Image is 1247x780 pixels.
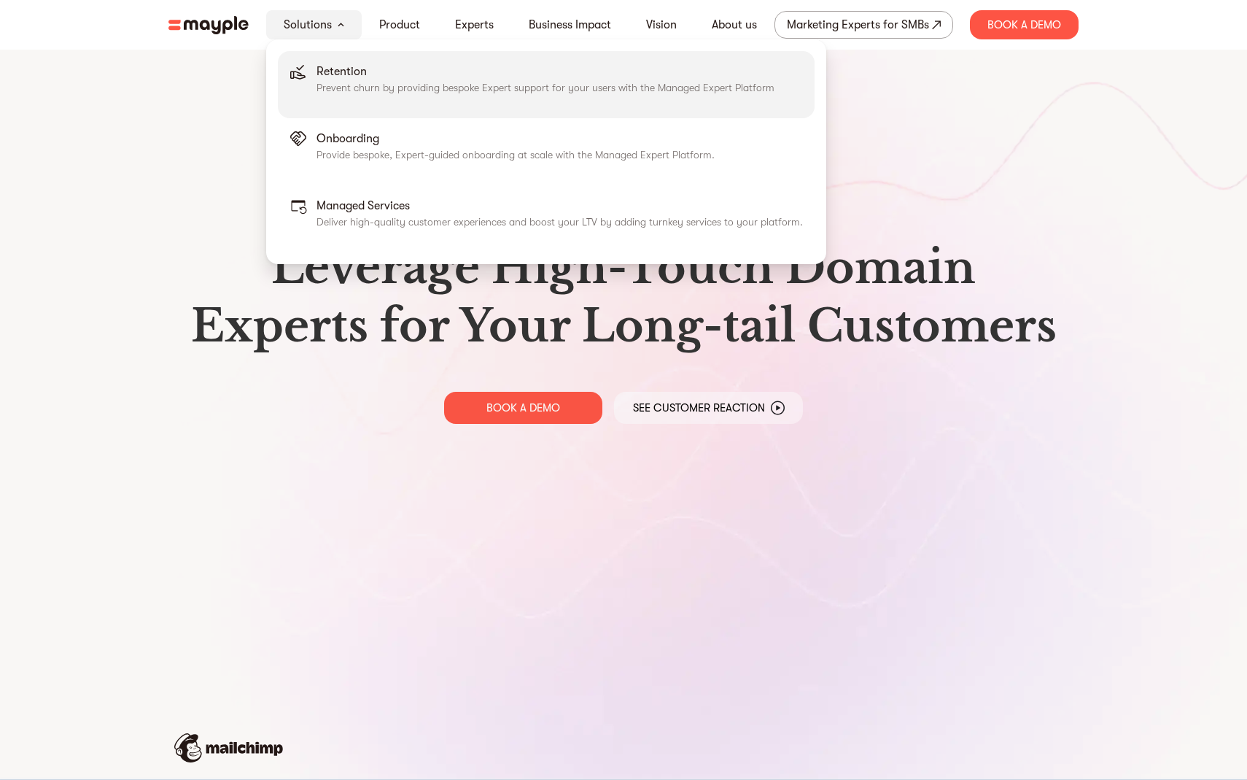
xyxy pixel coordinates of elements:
[444,392,602,424] a: BOOK A DEMO
[633,401,765,415] p: See Customer Reaction
[174,733,283,762] img: mailchimp-logo
[180,239,1067,355] h1: Leverage High-Touch Domain Experts for Your Long-tail Customers
[455,16,494,34] a: Experts
[316,147,715,162] p: Provide bespoke, Expert-guided onboarding at scale with the Managed Expert Platform.
[316,130,715,147] p: Onboarding
[316,63,774,80] p: Retention
[316,80,774,95] p: Prevent churn by providing bespoke Expert support for your users with the Managed Expert Platform
[379,16,420,34] a: Product
[787,15,929,35] div: Marketing Experts for SMBs
[168,16,249,34] img: mayple-logo
[646,16,677,34] a: Vision
[529,16,611,34] a: Business Impact
[712,16,757,34] a: About us
[316,215,803,229] p: Deliver high-quality customer experiences and boost your LTV by adding turnkey services to your p...
[338,23,344,27] img: arrow-down
[614,392,803,424] a: See Customer Reaction
[486,401,560,415] p: BOOK A DEMO
[774,11,953,39] a: Marketing Experts for SMBs
[278,185,815,252] a: Managed Services Deliver high-quality customer experiences and boost your LTV by adding turnkey s...
[984,611,1247,780] iframe: Chat Widget
[284,16,332,34] a: Solutions
[278,51,815,118] a: Retention Prevent churn by providing bespoke Expert support for your users with the Managed Exper...
[278,118,815,185] a: Onboarding Provide bespoke, Expert-guided onboarding at scale with the Managed Expert Platform.
[970,10,1079,39] div: Book A Demo
[316,197,803,215] p: Managed Services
